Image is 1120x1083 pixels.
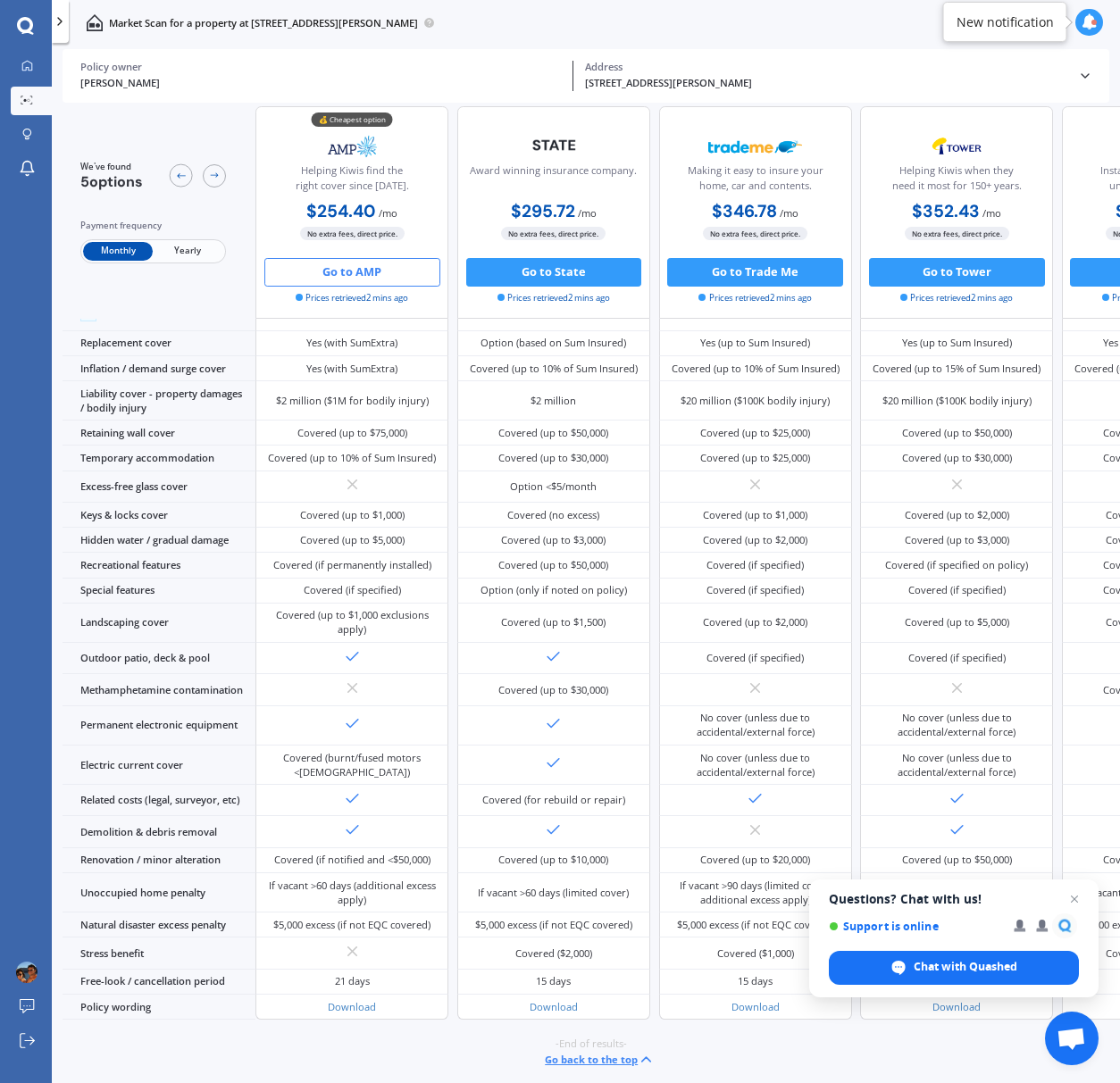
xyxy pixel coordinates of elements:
span: Chat with Quashed [914,959,1017,975]
div: Excess-free glass cover [63,471,255,503]
div: Covered (for rebuild or repair) [482,793,625,807]
div: Covered (if specified) [304,583,401,597]
div: Covered (up to $25,000) [700,426,810,440]
div: No cover (unless due to accidental/external force) [670,711,841,739]
b: $254.40 [306,200,376,222]
div: 21 days [335,974,370,988]
div: Electric current cover [63,746,255,785]
span: No extra fees, direct price. [300,227,405,240]
div: Covered (if specified) [706,583,804,597]
div: Covered (up to $50,000) [498,426,608,440]
div: Natural disaster excess penalty [63,912,255,937]
div: Chat with Quashed [829,951,1079,985]
div: Option (based on Sum Insured) [481,336,626,350]
div: Covered (up to $50,000) [902,426,1012,440]
div: Covered (up to $1,000) [300,508,405,522]
span: -End of results- [556,1037,627,1051]
span: 5 options [80,172,143,191]
div: Award winning insurance company. [470,163,637,199]
div: Demolition & debris removal [63,816,255,847]
div: Covered (up to $3,000) [905,533,1009,547]
span: Prices retrieved 2 mins ago [296,292,408,304]
span: Support is online [829,920,1001,933]
div: [PERSON_NAME] [80,76,562,91]
div: Option <$5/month [510,479,597,494]
img: AMP.webp [305,129,400,164]
div: Covered (up to $10,000) [498,853,608,867]
img: ACg8ocKKPChboLxVaYx_6j1AqM0QcilD6WWHXVxJP1fkfh9hUSYWM9rK=s96-c [16,962,38,983]
div: Retaining wall cover [63,421,255,446]
button: Go to AMP [264,258,440,287]
div: 15 days [536,974,571,988]
div: Covered (up to $50,000) [902,853,1012,867]
div: Free-look / cancellation period [63,970,255,995]
div: Covered (no excess) [507,508,599,522]
div: Landscaping cover [63,604,255,643]
div: Yes (up to Sum Insured) [700,336,810,350]
span: / mo [578,206,597,220]
div: Renovation / minor alteration [63,848,255,873]
div: Covered (up to 10% of Sum Insured) [672,362,840,376]
a: Download [328,1000,376,1013]
img: Trademe.webp [708,129,803,164]
div: Yes (up to Sum Insured) [902,336,1012,350]
div: Yes (with SumExtra) [306,362,397,376]
div: Keys & locks cover [63,503,255,528]
div: Replacement cover [63,331,255,356]
a: Download [932,1000,981,1013]
button: Go to Trade Me [667,258,843,287]
span: Close chat [1064,888,1085,910]
div: Covered (up to 10% of Sum Insured) [470,362,638,376]
p: Market Scan for a property at [STREET_ADDRESS][PERSON_NAME] [109,16,418,30]
span: Prices retrieved 2 mins ago [900,292,1013,304]
div: Policy owner [80,61,562,73]
button: Go to State [466,258,642,287]
div: If vacant >90 days (limited cover, additional excess apply) [670,879,841,907]
a: Download [731,1000,780,1013]
div: Covered (if permanently installed) [273,558,431,572]
span: Monthly [83,242,153,261]
div: $20 million ($100K bodily injury) [882,394,1032,408]
div: Yes (with SumExtra) [306,336,397,350]
div: Covered (up to $2,000) [703,533,807,547]
div: Covered (up to $1,000 exclusions apply) [267,608,439,637]
div: Option (only if noted on policy) [481,583,627,597]
div: Covered (up to $30,000) [902,451,1012,465]
div: $2 million [531,394,576,408]
div: Temporary accommodation [63,446,255,471]
button: Go back to the top [545,1051,655,1068]
button: Go to Tower [869,258,1045,287]
img: State-text-1.webp [506,129,601,162]
div: Permanent electronic equipment [63,706,255,746]
div: Stress benefit [63,937,255,969]
div: Covered (up to $2,000) [905,508,1009,522]
div: Hidden water / gradual damage [63,528,255,553]
div: If vacant >60 days (limited cover) [478,886,629,900]
div: Covered (up to $1,000) [703,508,807,522]
img: Tower.webp [909,129,1004,164]
b: $295.72 [511,200,575,222]
span: No extra fees, direct price. [905,227,1009,240]
div: Open chat [1045,1012,1099,1065]
div: 15 days [738,974,773,988]
span: Questions? Chat with us! [829,892,1079,906]
div: Related costs (legal, surveyor, etc) [63,785,255,816]
div: Address [585,61,1066,73]
div: Covered (up to $5,000) [905,615,1009,629]
span: / mo [780,206,798,220]
div: No cover (unless due to accidental/external force) [871,711,1042,739]
div: $5,000 excess (if not EQC covered) [475,918,632,932]
div: Helping Kiwis when they need it most for 150+ years. [873,163,1041,199]
span: No extra fees, direct price. [501,227,606,240]
img: home-and-contents.b802091223b8502ef2dd.svg [86,14,103,31]
div: Covered (up to $25,000) [700,451,810,465]
b: $352.43 [912,200,980,222]
div: Helping Kiwis find the right cover since [DATE]. [268,163,436,199]
a: Download [530,1000,578,1013]
div: Covered ($1,000) [717,946,794,961]
div: Covered (up to 10% of Sum Insured) [268,451,436,465]
div: Covered (up to $30,000) [498,683,608,697]
div: Policy wording [63,995,255,1020]
div: Inflation / demand surge cover [63,356,255,381]
div: Covered (if specified) [908,651,1006,665]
